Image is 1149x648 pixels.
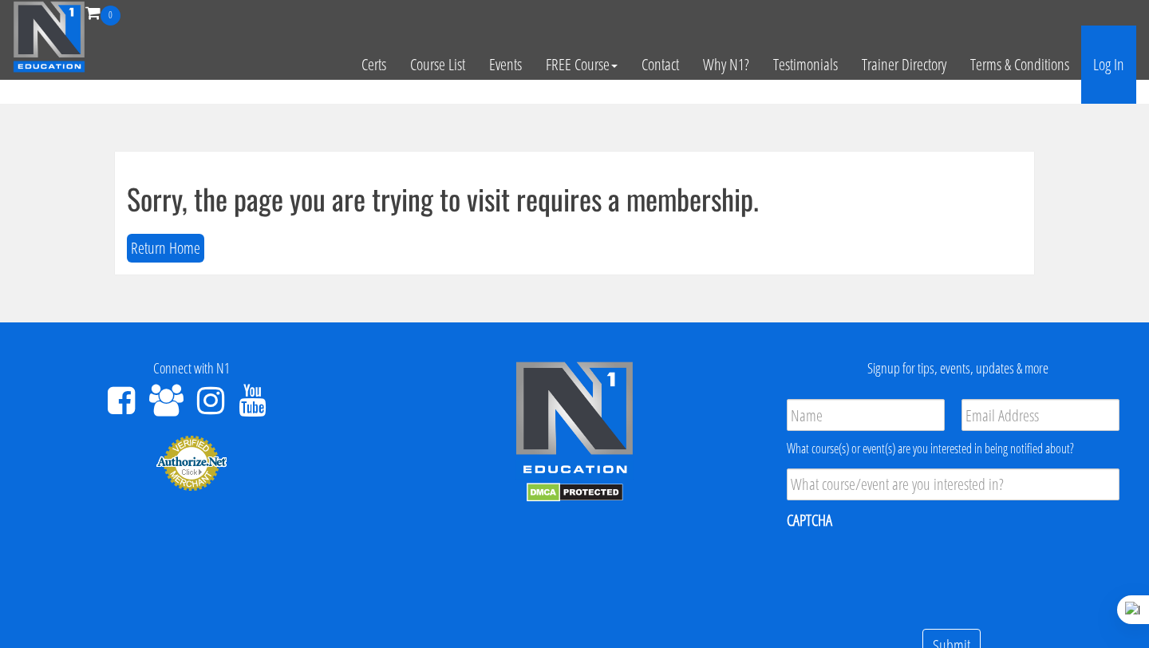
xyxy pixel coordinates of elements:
[787,510,832,531] label: CAPTCHA
[349,26,398,104] a: Certs
[12,361,371,377] h4: Connect with N1
[961,399,1119,431] input: Email Address
[787,399,945,431] input: Name
[13,1,85,73] img: n1-education
[534,26,630,104] a: FREE Course
[527,483,623,502] img: DMCA.com Protection Status
[850,26,958,104] a: Trainer Directory
[630,26,691,104] a: Contact
[958,26,1081,104] a: Terms & Conditions
[127,183,1022,215] h1: Sorry, the page you are trying to visit requires a membership.
[156,434,227,492] img: Authorize.Net Merchant - Click to Verify
[515,361,634,479] img: n1-edu-logo
[787,468,1119,500] input: What course/event are you interested in?
[101,6,120,26] span: 0
[85,2,120,23] a: 0
[398,26,477,104] a: Course List
[778,361,1137,377] h4: Signup for tips, events, updates & more
[691,26,761,104] a: Why N1?
[787,541,1029,603] iframe: reCAPTCHA
[127,234,204,263] button: Return Home
[477,26,534,104] a: Events
[787,439,1119,458] div: What course(s) or event(s) are you interested in being notified about?
[1081,26,1136,104] a: Log In
[761,26,850,104] a: Testimonials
